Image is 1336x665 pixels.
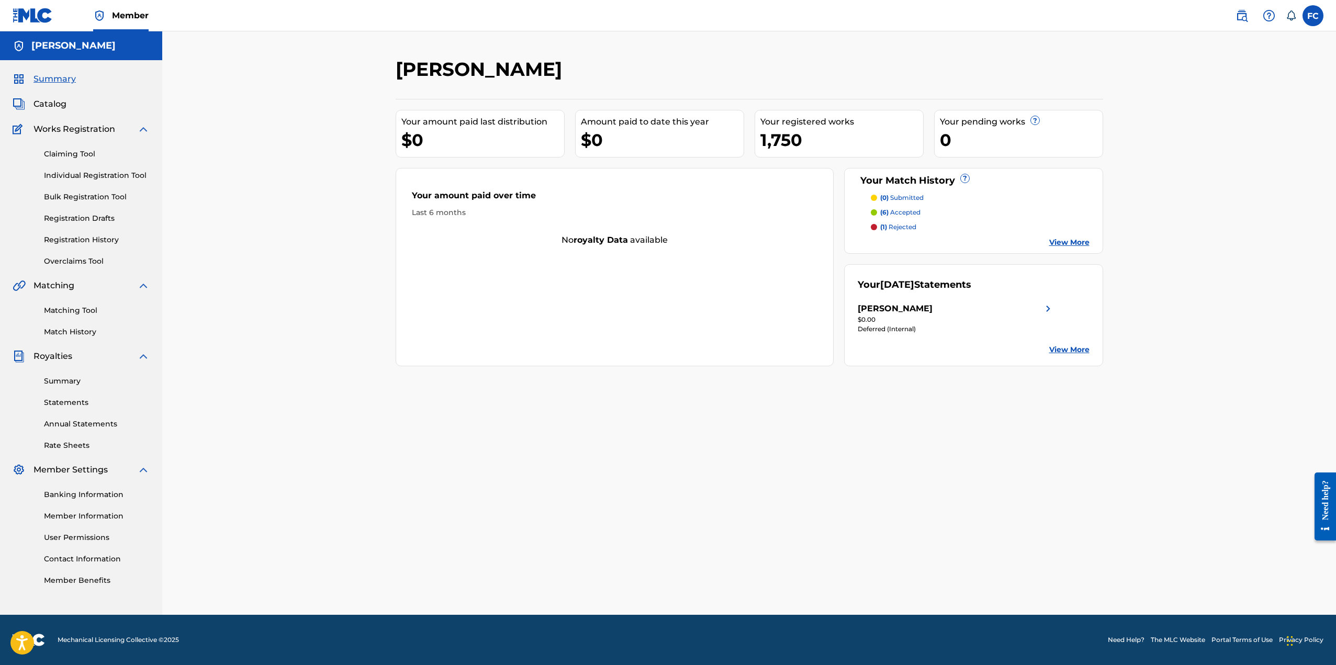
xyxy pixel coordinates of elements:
span: ? [961,174,969,183]
a: Annual Statements [44,419,150,430]
div: Amount paid to date this year [581,116,744,128]
img: MLC Logo [13,8,53,23]
div: Help [1259,5,1279,26]
div: Your amount paid last distribution [401,116,564,128]
a: User Permissions [44,532,150,543]
span: Catalog [33,98,66,110]
h2: [PERSON_NAME] [396,58,567,81]
img: right chevron icon [1042,302,1054,315]
a: [PERSON_NAME]right chevron icon$0.00Deferred (Internal) [858,302,1054,334]
img: Summary [13,73,25,85]
div: Glisser [1287,625,1293,657]
a: Registration History [44,234,150,245]
a: Contact Information [44,554,150,565]
img: logo [13,634,45,646]
div: Deferred (Internal) [858,324,1054,334]
a: SummarySummary [13,73,76,85]
img: Royalties [13,350,25,363]
a: Need Help? [1108,635,1144,645]
strong: royalty data [574,235,628,245]
div: Your Match History [858,174,1090,188]
a: Public Search [1231,5,1252,26]
a: Overclaims Tool [44,256,150,267]
div: $0 [581,128,744,152]
span: Royalties [33,350,72,363]
div: 0 [940,128,1103,152]
iframe: Chat Widget [1284,615,1336,665]
a: Banking Information [44,489,150,500]
div: No available [396,234,834,246]
div: $0 [401,128,564,152]
a: Matching Tool [44,305,150,316]
img: expand [137,123,150,136]
a: Member Information [44,511,150,522]
a: View More [1049,237,1090,248]
div: Your registered works [760,116,923,128]
img: help [1263,9,1275,22]
div: $0.00 [858,315,1054,324]
img: search [1236,9,1248,22]
img: Catalog [13,98,25,110]
a: Match History [44,326,150,337]
a: Individual Registration Tool [44,170,150,181]
h5: Frederic Cilia [31,40,116,52]
span: Member Settings [33,464,108,476]
a: Rate Sheets [44,440,150,451]
div: Widget de chat [1284,615,1336,665]
iframe: Resource Center [1307,464,1336,548]
img: Matching [13,279,26,292]
div: User Menu [1303,5,1323,26]
span: Summary [33,73,76,85]
div: 1,750 [760,128,923,152]
span: [DATE] [880,279,914,290]
div: Last 6 months [412,207,818,218]
a: Portal Terms of Use [1211,635,1273,645]
a: Statements [44,397,150,408]
a: Summary [44,376,150,387]
a: The MLC Website [1151,635,1205,645]
img: Member Settings [13,464,25,476]
a: Member Benefits [44,575,150,586]
span: (6) [880,208,889,216]
img: Accounts [13,40,25,52]
div: Your amount paid over time [412,189,818,207]
p: submitted [880,193,924,202]
span: (0) [880,194,889,201]
a: Claiming Tool [44,149,150,160]
p: rejected [880,222,916,232]
span: Matching [33,279,74,292]
span: ? [1031,116,1039,125]
a: View More [1049,344,1090,355]
span: Member [112,9,149,21]
a: (0) submitted [871,193,1090,202]
img: Works Registration [13,123,26,136]
div: Notifications [1286,10,1296,21]
a: Privacy Policy [1279,635,1323,645]
div: Your pending works [940,116,1103,128]
div: [PERSON_NAME] [858,302,933,315]
p: accepted [880,208,920,217]
a: Bulk Registration Tool [44,191,150,202]
img: expand [137,464,150,476]
img: expand [137,350,150,363]
img: Top Rightsholder [93,9,106,22]
span: Works Registration [33,123,115,136]
a: (6) accepted [871,208,1090,217]
a: (1) rejected [871,222,1090,232]
span: Mechanical Licensing Collective © 2025 [58,635,179,645]
a: Registration Drafts [44,213,150,224]
a: CatalogCatalog [13,98,66,110]
img: expand [137,279,150,292]
div: Your Statements [858,278,971,292]
span: (1) [880,223,887,231]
